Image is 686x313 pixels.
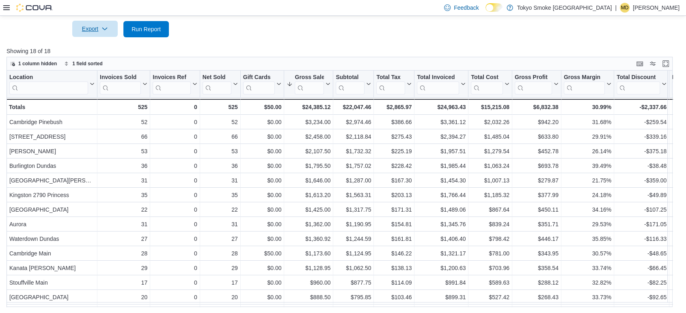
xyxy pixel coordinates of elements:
button: Display options [648,59,658,69]
div: $0.00 [243,278,282,287]
div: Total Invoiced [417,73,459,94]
div: 31 [100,219,147,229]
div: Cambridge Pinebush [9,117,95,127]
div: [GEOGRAPHIC_DATA][PERSON_NAME] [9,176,95,185]
button: Keyboard shortcuts [635,59,645,69]
div: $839.24 [471,219,509,229]
span: MD [621,3,629,13]
div: $1,128.95 [287,263,330,273]
div: $0.00 [243,263,282,273]
div: 53 [100,146,147,156]
div: $114.09 [376,278,412,287]
div: Gift Card Sales [243,73,275,94]
div: $225.19 [376,146,412,156]
div: Aurora [9,219,95,229]
div: -$38.48 [617,161,667,171]
div: $228.42 [376,161,412,171]
button: Enter fullscreen [661,59,671,69]
div: 27 [100,234,147,244]
div: 30.99% [564,102,611,112]
span: Feedback [454,4,479,12]
div: $0.00 [243,190,282,200]
div: -$2,337.66 [617,102,667,112]
div: 66 [100,132,147,141]
div: Gift Cards [243,73,275,81]
div: $0.00 [243,117,282,127]
p: | [615,3,617,13]
button: Gift Cards [243,73,282,94]
div: -$92.65 [617,292,667,302]
button: Subtotal [336,73,371,94]
div: $2,865.97 [376,102,412,112]
div: $1,362.00 [287,219,330,229]
div: Total Discount [617,73,660,94]
button: Gross Margin [564,73,611,94]
div: $2,107.50 [287,146,330,156]
div: Gross Sales [295,73,324,94]
div: $0.00 [243,132,282,141]
div: Net Sold [203,73,231,81]
div: 22 [100,205,147,214]
div: 35 [100,190,147,200]
div: 26.14% [564,146,611,156]
div: 0 [153,176,197,185]
div: $703.96 [471,263,509,273]
div: $2,458.00 [287,132,330,141]
div: Kingston 2790 Princess [9,190,95,200]
div: 66 [203,132,238,141]
div: 525 [203,102,238,112]
div: 0 [153,292,197,302]
button: Total Tax [376,73,412,94]
div: $960.00 [287,278,330,287]
div: Kanata [PERSON_NAME] [9,263,95,273]
button: Invoices Ref [153,73,197,94]
div: Total Discount [617,73,660,81]
div: Burlington Dundas [9,161,95,171]
div: $50.00 [243,249,282,258]
div: Waterdown Dundas [9,234,95,244]
div: $0.00 [243,176,282,185]
div: $795.85 [336,292,371,302]
div: 29 [203,263,238,273]
div: 53 [203,146,238,156]
div: 0 [153,132,197,141]
div: $446.17 [515,234,559,244]
span: 1 field sorted [72,60,103,67]
div: $24,385.12 [287,102,330,112]
button: Total Invoiced [417,73,466,94]
div: $0.00 [243,146,282,156]
div: 36 [203,161,238,171]
div: $1,360.92 [287,234,330,244]
div: Invoices Ref [153,73,190,94]
p: [PERSON_NAME] [633,3,680,13]
div: $991.84 [417,278,466,287]
div: $268.43 [515,292,559,302]
div: $2,394.27 [417,132,466,141]
div: $1,062.50 [336,263,371,273]
div: $358.54 [515,263,559,273]
div: 29 [100,263,147,273]
div: 30.57% [564,249,611,258]
div: $1,613.20 [287,190,330,200]
div: $0.00 [243,205,282,214]
div: 32.82% [564,278,611,287]
span: Run Report [132,25,161,33]
div: Total Invoiced [417,73,459,81]
div: $1,345.76 [417,219,466,229]
div: 24.18% [564,190,611,200]
div: $1,757.02 [336,161,371,171]
div: Total Tax [376,73,405,94]
div: [PERSON_NAME] [9,146,95,156]
div: Subtotal [336,73,365,81]
div: 0 [153,249,197,258]
div: $693.78 [515,161,559,171]
div: $1,985.44 [417,161,466,171]
div: $1,425.00 [287,205,330,214]
div: $203.13 [376,190,412,200]
div: $1,795.50 [287,161,330,171]
div: 17 [203,278,238,287]
div: 35.85% [564,234,611,244]
div: 34.16% [564,205,611,214]
div: $877.75 [336,278,371,287]
div: $867.64 [471,205,509,214]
